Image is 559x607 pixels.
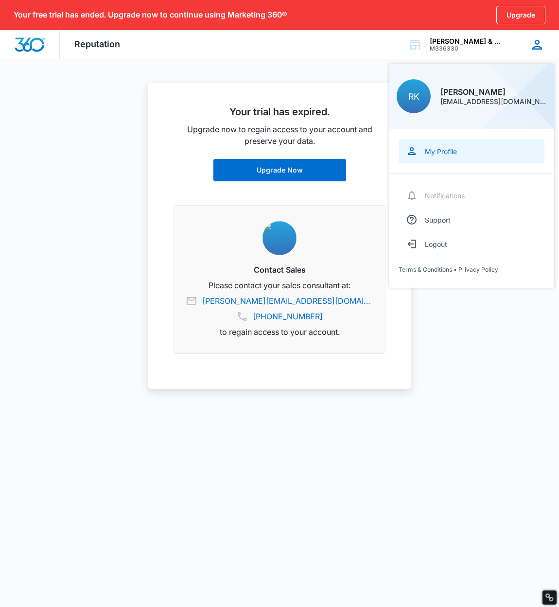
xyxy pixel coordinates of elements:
[425,240,447,248] div: Logout
[440,88,546,96] div: [PERSON_NAME]
[430,45,501,52] div: account id
[399,266,544,273] div: •
[186,264,373,276] h3: Contact Sales
[60,30,135,59] div: Reputation
[399,139,544,163] a: My Profile
[399,208,544,232] a: Support
[545,593,554,602] div: Restore Info Box &#10;&#10;NoFollow Info:&#10; META-Robots NoFollow: &#09;true&#10; META-Robots N...
[496,6,545,24] a: Upgrade
[174,123,385,147] p: Upgrade now to regain access to your account and preserve your data.
[399,232,544,256] button: Logout
[440,98,546,105] div: [EMAIL_ADDRESS][DOMAIN_NAME]
[253,311,323,322] a: [PHONE_NUMBER]
[74,39,120,49] span: Reputation
[14,10,287,19] p: Your free trial has ended. Upgrade now to continue using Marketing 360®
[399,266,452,273] a: Terms & Conditions
[213,158,347,182] a: Upgrade Now
[425,216,451,224] div: Support
[202,295,373,307] a: [PERSON_NAME][EMAIL_ADDRESS][DOMAIN_NAME]
[174,106,385,118] h2: Your trial has expired.
[186,279,373,338] p: Please contact your sales consultant at: to regain access to your account.
[425,147,457,156] div: My Profile
[408,91,419,102] span: RK
[458,266,498,273] a: Privacy Policy
[430,37,501,45] div: account name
